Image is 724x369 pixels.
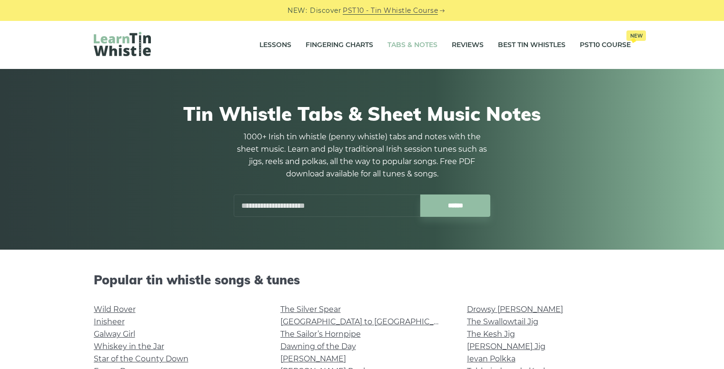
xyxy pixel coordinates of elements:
img: LearnTinWhistle.com [94,32,151,56]
a: PST10 CourseNew [580,33,631,57]
a: Dawning of the Day [280,342,356,351]
a: [PERSON_NAME] [280,354,346,363]
a: Star of the County Down [94,354,188,363]
a: The Kesh Jig [467,330,515,339]
a: Drowsy [PERSON_NAME] [467,305,563,314]
a: Whiskey in the Jar [94,342,164,351]
a: Best Tin Whistles [498,33,565,57]
a: Lessons [259,33,291,57]
p: 1000+ Irish tin whistle (penny whistle) tabs and notes with the sheet music. Learn and play tradi... [234,131,491,180]
a: Fingering Charts [306,33,373,57]
a: [PERSON_NAME] Jig [467,342,545,351]
a: Wild Rover [94,305,136,314]
a: Galway Girl [94,330,135,339]
a: Reviews [452,33,484,57]
h2: Popular tin whistle songs & tunes [94,272,631,287]
a: Tabs & Notes [387,33,437,57]
a: The Swallowtail Jig [467,317,538,326]
span: New [626,30,646,41]
h1: Tin Whistle Tabs & Sheet Music Notes [94,102,631,125]
a: [GEOGRAPHIC_DATA] to [GEOGRAPHIC_DATA] [280,317,456,326]
a: Ievan Polkka [467,354,516,363]
a: The Sailor’s Hornpipe [280,330,361,339]
a: The Silver Spear [280,305,341,314]
a: Inisheer [94,317,125,326]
